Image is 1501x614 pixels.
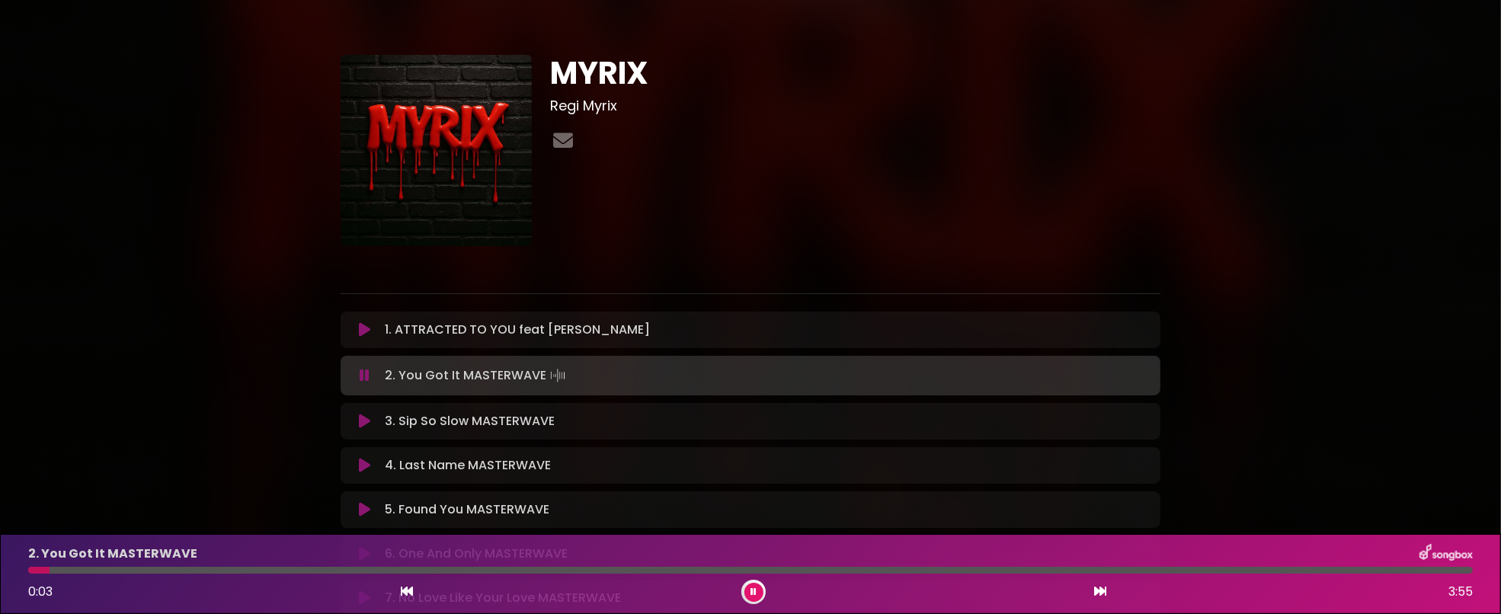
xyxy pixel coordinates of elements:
h3: Regi Myrix [550,98,1160,114]
p: 3. Sip So Slow MASTERWAVE [386,412,555,430]
span: 0:03 [28,583,53,600]
img: waveform4.gif [547,365,568,386]
span: 3:55 [1448,583,1473,601]
p: 4. Last Name MASTERWAVE [386,456,552,475]
img: songbox-logo-white.png [1419,544,1473,564]
p: 2. You Got It MASTERWAVE [386,365,568,386]
p: 5. Found You MASTERWAVE [386,500,550,519]
h1: MYRIX [550,55,1160,91]
p: 1. ATTRACTED TO YOU feat [PERSON_NAME] [386,321,651,339]
p: 2. You Got It MASTERWAVE [28,545,197,563]
img: sJXBwxi8SXCC0fEWSYwK [341,55,532,246]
